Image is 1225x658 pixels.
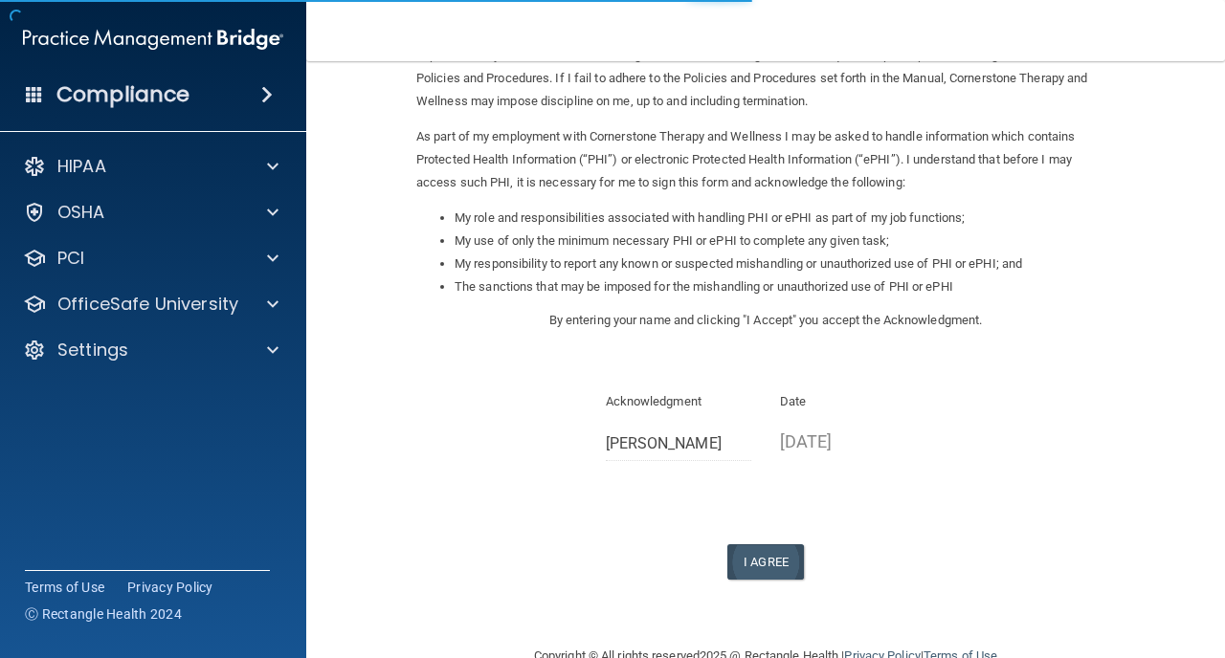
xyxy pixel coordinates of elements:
p: Settings [57,339,128,362]
p: Date [780,390,926,413]
p: Acknowledgment [606,390,752,413]
h4: Compliance [56,81,189,108]
a: OSHA [23,201,278,224]
p: PCI [57,247,84,270]
p: As part of my employment with Cornerstone Therapy and Wellness I may be asked to handle informati... [416,125,1115,194]
a: Terms of Use [25,578,104,597]
li: The sanctions that may be imposed for the mishandling or unauthorized use of PHI or ePHI [455,275,1115,298]
input: Full Name [606,426,752,461]
p: OSHA [57,201,105,224]
li: My role and responsibilities associated with handling PHI or ePHI as part of my job functions; [455,207,1115,230]
a: Privacy Policy [127,578,213,597]
a: OfficeSafe University [23,293,278,316]
button: I Agree [727,544,804,580]
img: PMB logo [23,20,283,58]
a: Settings [23,339,278,362]
li: My responsibility to report any known or suspected mishandling or unauthorized use of PHI or ePHI... [455,252,1115,275]
span: Ⓒ Rectangle Health 2024 [25,604,182,624]
p: [DATE] [780,426,926,457]
iframe: Drift Widget Chat Controller [894,522,1202,599]
li: My use of only the minimum necessary PHI or ePHI to complete any given task; [455,230,1115,252]
p: HIPAA [57,155,106,178]
p: OfficeSafe University [57,293,238,316]
p: By entering your name and clicking "I Accept" you accept the Acknowledgment. [416,309,1115,332]
a: PCI [23,247,278,270]
a: HIPAA [23,155,278,178]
